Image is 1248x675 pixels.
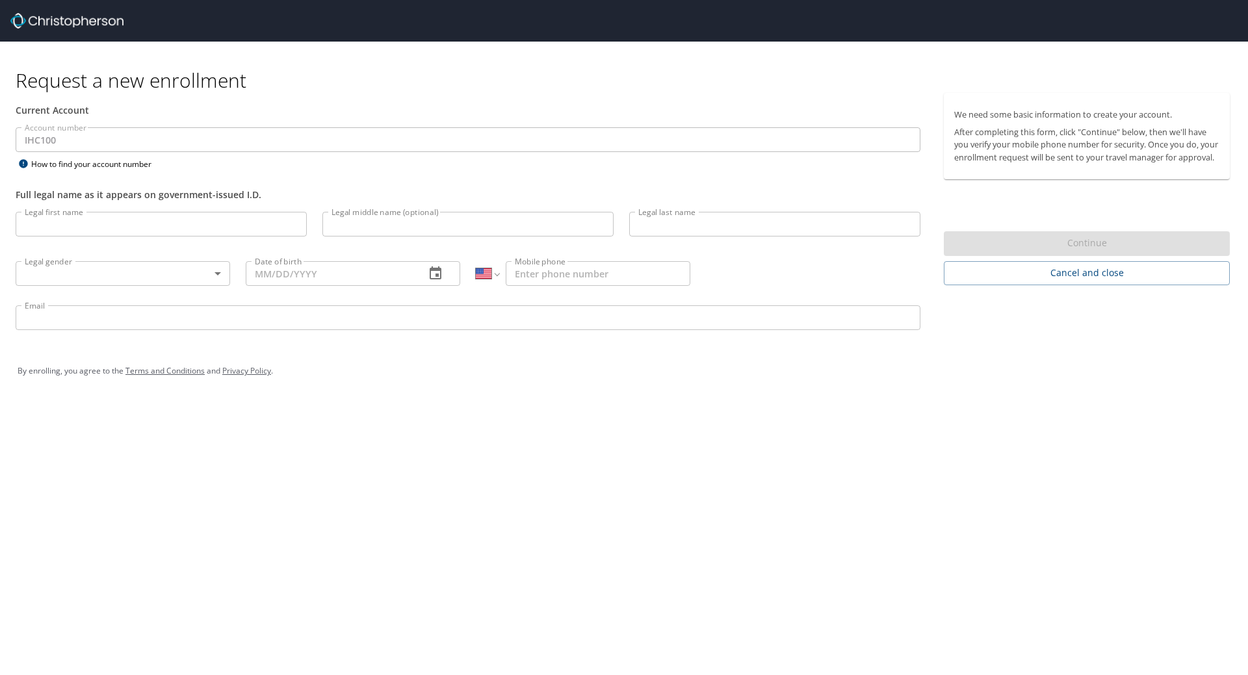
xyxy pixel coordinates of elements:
[16,156,178,172] div: How to find your account number
[954,265,1219,281] span: Cancel and close
[222,365,271,376] a: Privacy Policy
[954,126,1219,164] p: After completing this form, click "Continue" below, then we'll have you verify your mobile phone ...
[16,261,230,286] div: ​
[16,103,920,117] div: Current Account
[506,261,690,286] input: Enter phone number
[16,188,920,201] div: Full legal name as it appears on government-issued I.D.
[246,261,415,286] input: MM/DD/YYYY
[954,108,1219,121] p: We need some basic information to create your account.
[18,355,1230,387] div: By enrolling, you agree to the and .
[944,261,1230,285] button: Cancel and close
[10,13,123,29] img: cbt logo
[16,68,1240,93] h1: Request a new enrollment
[125,365,205,376] a: Terms and Conditions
